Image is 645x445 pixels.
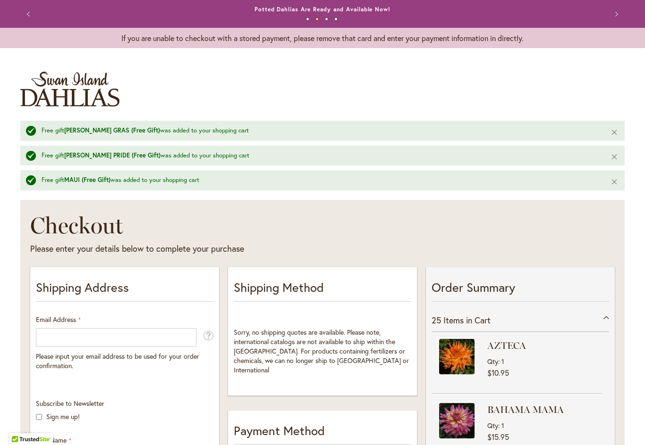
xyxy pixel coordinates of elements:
strong: BAHAMA MAMA [487,403,600,416]
strong: [PERSON_NAME] GRAS (Free Gift) [64,126,160,134]
button: Next [606,5,625,24]
div: Free gift was added to your shopping cart [42,126,596,135]
button: 1 of 4 [306,17,309,21]
strong: AZTECA [487,339,600,352]
label: Sign me up! [46,412,80,421]
p: Shipping Method [234,279,411,301]
span: Items in Cart [443,314,491,326]
span: Email Address [36,315,76,324]
div: Free gift was added to your shopping cart [42,151,596,160]
button: Previous [20,5,39,24]
strong: MAUI (Free Gift) [64,176,110,184]
button: 3 of 4 [325,17,328,21]
div: Free gift was added to your shopping cart [42,176,596,185]
span: 1 [501,421,504,430]
span: Sorry, no shipping quotes are available. Please note, international catalogs are not available to... [234,328,409,374]
button: 2 of 4 [315,17,319,21]
span: $15.95 [487,432,509,442]
p: If you are unable to checkout with a stored payment, please remove that card and enter your payme... [20,33,625,43]
div: Payment Method [234,422,411,445]
span: Please input your email address to be used for your order confirmation. [36,352,199,370]
p: Shipping Address [36,279,213,301]
a: Potted Dahlias Are Ready and Available Now! [255,6,390,13]
h1: Checkout [30,211,445,239]
span: Subscribe to Newsletter [36,399,104,408]
img: AZTECA [439,339,475,374]
span: Qty [487,357,498,366]
span: Qty [487,421,498,430]
strong: [PERSON_NAME] PRIDE (Free Gift) [64,151,161,159]
span: 25 [432,314,441,326]
button: 4 of 4 [334,17,338,21]
iframe: Launch Accessibility Center [7,412,34,438]
img: BAHAMA MAMA [439,403,475,438]
a: store logo [20,72,119,107]
span: $10.95 [487,368,509,378]
p: Order Summary [432,279,609,301]
span: 1 [501,357,504,366]
div: Please enter your details below to complete your purchase [30,243,445,255]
